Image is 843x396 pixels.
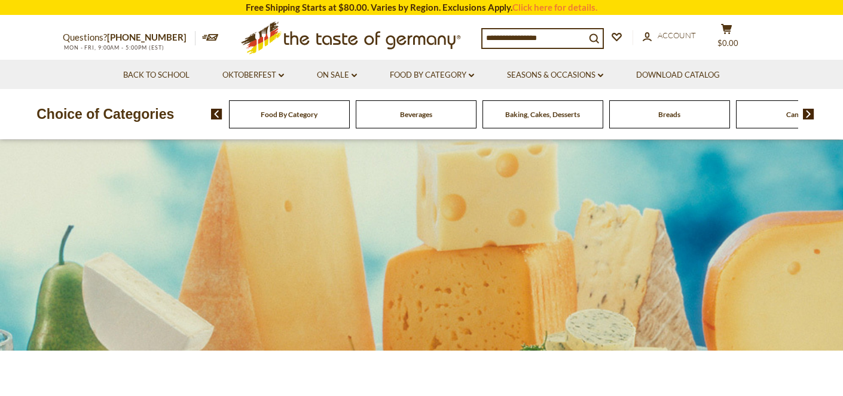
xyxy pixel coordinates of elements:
a: Download Catalog [636,69,720,82]
span: $0.00 [717,38,738,48]
a: On Sale [317,69,357,82]
a: [PHONE_NUMBER] [107,32,187,42]
img: next arrow [803,109,814,119]
a: Food By Category [390,69,474,82]
p: Questions? [63,30,196,45]
img: previous arrow [211,109,222,119]
a: Back to School [123,69,190,82]
a: Food By Category [261,110,317,119]
a: Candy [786,110,807,119]
button: $0.00 [708,23,744,53]
a: Click here for details. [512,2,597,13]
a: Seasons & Occasions [507,69,603,82]
a: Breads [658,110,680,119]
a: Oktoberfest [222,69,284,82]
span: MON - FRI, 9:00AM - 5:00PM (EST) [63,44,164,51]
a: Account [643,29,696,42]
a: Baking, Cakes, Desserts [505,110,580,119]
span: Account [658,30,696,40]
a: Beverages [400,110,432,119]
